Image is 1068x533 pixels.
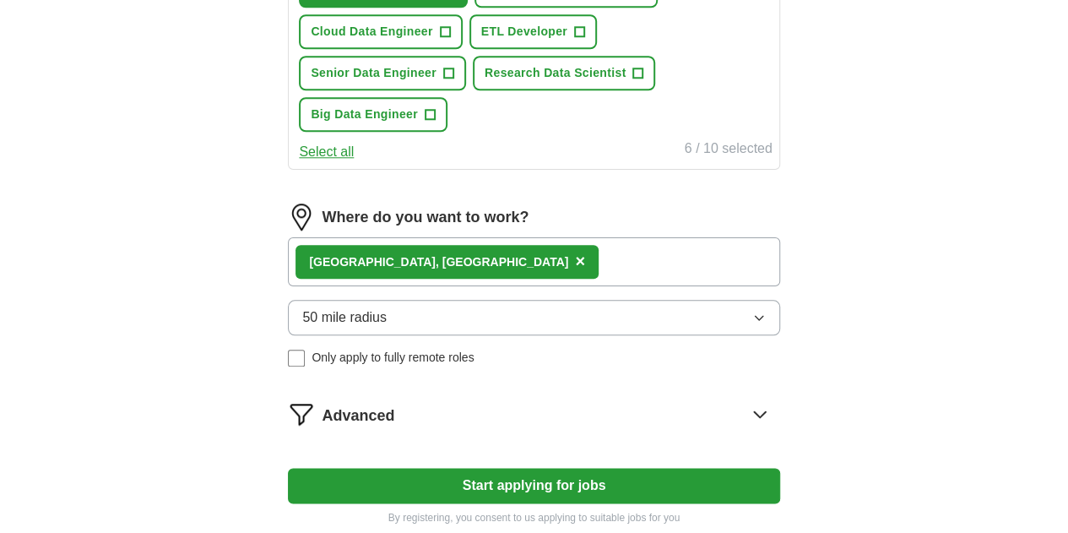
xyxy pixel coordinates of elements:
[288,300,779,335] button: 50 mile radius
[575,252,585,270] span: ×
[575,249,585,275] button: ×
[302,307,387,328] span: 50 mile radius
[299,142,354,162] button: Select all
[288,510,779,525] p: By registering, you consent to us applying to suitable jobs for you
[299,14,462,49] button: Cloud Data Engineer
[288,468,779,503] button: Start applying for jobs
[299,56,466,90] button: Senior Data Engineer
[322,206,529,229] label: Where do you want to work?
[309,253,568,271] div: [GEOGRAPHIC_DATA], [GEOGRAPHIC_DATA]
[312,349,474,367] span: Only apply to fully remote roles
[288,400,315,427] img: filter
[311,23,432,41] span: Cloud Data Engineer
[288,350,305,367] input: Only apply to fully remote roles
[322,405,394,427] span: Advanced
[311,106,418,123] span: Big Data Engineer
[481,23,567,41] span: ETL Developer
[473,56,656,90] button: Research Data Scientist
[311,64,436,82] span: Senior Data Engineer
[288,204,315,231] img: location.png
[469,14,597,49] button: ETL Developer
[685,139,773,162] div: 6 / 10 selected
[299,97,447,132] button: Big Data Engineer
[485,64,626,82] span: Research Data Scientist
